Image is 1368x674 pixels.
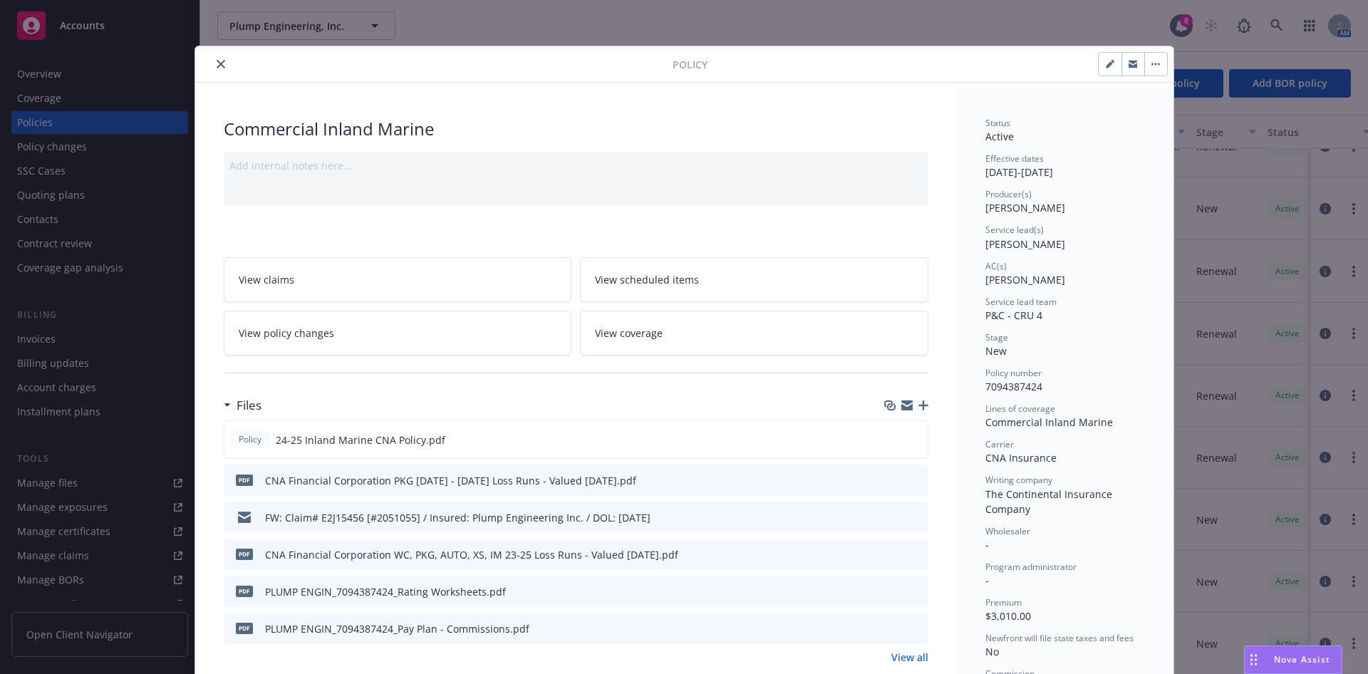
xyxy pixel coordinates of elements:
span: CNA Insurance [985,451,1057,465]
span: Program administrator [985,561,1077,573]
span: The Continental Insurance Company [985,487,1115,516]
span: P&C - CRU 4 [985,309,1042,322]
button: download file [887,584,898,599]
h3: Files [237,396,261,415]
a: View claims [224,257,572,302]
button: download file [887,621,898,636]
span: pdf [236,586,253,596]
span: 7094387424 [985,380,1042,393]
button: preview file [910,621,923,636]
button: download file [887,547,898,562]
button: close [212,56,229,73]
div: Drag to move [1245,646,1263,673]
span: Status [985,117,1010,129]
div: Commercial Inland Marine [224,117,928,141]
div: CNA Financial Corporation WC, PKG, AUTO, XS, IM 23-25 Loss Runs - Valued [DATE].pdf [265,547,678,562]
span: [PERSON_NAME] [985,201,1065,214]
span: - [985,574,989,587]
button: download file [887,510,898,525]
span: View coverage [595,326,663,341]
button: preview file [910,510,923,525]
span: pdf [236,549,253,559]
a: View scheduled items [580,257,928,302]
div: CNA Financial Corporation PKG [DATE] - [DATE] Loss Runs - Valued [DATE].pdf [265,473,636,488]
span: Policy [236,433,264,446]
span: $3,010.00 [985,609,1031,623]
span: AC(s) [985,260,1007,272]
span: Policy number [985,367,1042,379]
span: No [985,645,999,658]
div: [DATE] - [DATE] [985,152,1145,180]
span: Newfront will file state taxes and fees [985,632,1134,644]
span: Effective dates [985,152,1044,165]
span: Service lead(s) [985,224,1044,236]
span: View claims [239,272,294,287]
button: preview file [910,547,923,562]
span: Carrier [985,438,1014,450]
span: [PERSON_NAME] [985,237,1065,251]
div: Add internal notes here... [229,158,923,173]
span: Producer(s) [985,188,1032,200]
span: pdf [236,475,253,485]
span: - [985,538,989,551]
button: preview file [910,473,923,488]
a: View policy changes [224,311,572,356]
button: download file [886,432,898,447]
span: Active [985,130,1014,143]
span: Premium [985,596,1022,608]
div: Files [224,396,261,415]
div: FW: Claim# E2J15456 [#2051055] / Insured: Plump Engineering Inc. / DOL: [DATE] [265,510,651,525]
span: 24-25 Inland Marine CNA Policy.pdf [276,432,445,447]
span: View policy changes [239,326,334,341]
span: pdf [236,623,253,633]
span: Wholesaler [985,525,1030,537]
span: Commercial Inland Marine [985,415,1113,429]
div: PLUMP ENGIN_7094387424_Pay Plan - Commissions.pdf [265,621,529,636]
button: download file [887,473,898,488]
span: New [985,344,1007,358]
span: [PERSON_NAME] [985,273,1065,286]
span: Service lead team [985,296,1057,308]
a: View coverage [580,311,928,356]
span: View scheduled items [595,272,699,287]
div: PLUMP ENGIN_7094387424_Rating Worksheets.pdf [265,584,506,599]
span: Policy [673,57,708,72]
span: Stage [985,331,1008,343]
span: Writing company [985,474,1052,486]
span: Nova Assist [1274,653,1330,665]
button: Nova Assist [1244,646,1342,674]
button: preview file [910,584,923,599]
span: Lines of coverage [985,403,1055,415]
a: View all [891,650,928,665]
button: preview file [909,432,922,447]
